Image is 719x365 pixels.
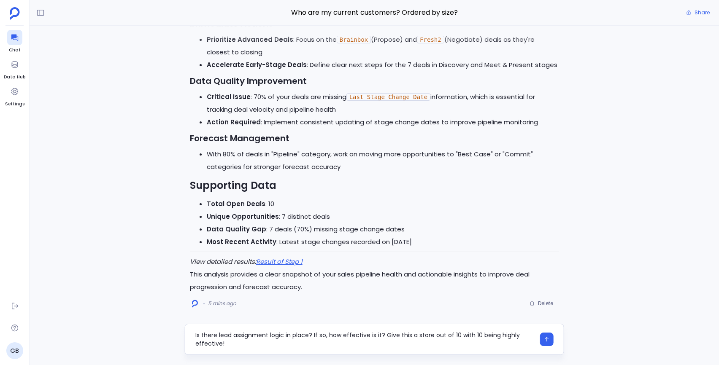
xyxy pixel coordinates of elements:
span: 5 mins ago [208,300,236,307]
li: : 10 [207,198,559,210]
strong: Supporting Data [190,178,276,192]
strong: Unique Opportunities [207,212,279,221]
li: : Define clear next steps for the 7 deals in Discovery and Meet & Present stages [207,59,559,71]
strong: Forecast Management [190,132,289,144]
textarea: Is there lead assignment logic in place? If so, how effective is it? Give this a store out of 10 ... [195,331,535,348]
img: petavue logo [10,7,20,20]
strong: Most Recent Activity [207,237,276,246]
strong: Data Quality Improvement [190,75,307,87]
span: Chat [7,47,22,54]
li: : Latest stage changes recorded on [DATE] [207,236,559,248]
button: Delete [524,297,559,310]
strong: Critical Issue [207,92,251,101]
a: Chat [7,30,22,54]
code: Last Stage Change Date [346,93,430,101]
p: This analysis provides a clear snapshot of your sales pipeline health and actionable insights to ... [190,268,559,293]
span: Share [695,9,710,16]
li: : 7 deals (70%) missing stage change dates [207,223,559,236]
li: : Focus on the (Propose) and (Negotiate) deals as they're closest to closing [207,33,559,59]
strong: Accelerate Early-Stage Deals [207,60,307,69]
span: Delete [538,300,553,307]
span: Data Hub [4,74,25,81]
strong: Total Open Deals [207,199,265,208]
a: Result of Step 1 [256,257,303,266]
span: Settings [5,101,24,107]
li: With 80% of deals in "Pipeline" category, work on moving more opportunities to "Best Case" or "Co... [207,148,559,173]
a: GB [6,342,23,359]
strong: Data Quality Gap [207,225,266,233]
em: View detailed results: [190,257,303,266]
li: : 70% of your deals are missing information, which is essential for tracking deal velocity and pi... [207,91,559,116]
li: : 7 distinct deals [207,210,559,223]
button: Share [681,7,715,19]
img: logo [192,300,198,308]
li: : Implement consistent updating of stage change dates to improve pipeline monitoring [207,116,559,129]
span: Who are my current customers? Ordered by size? [185,7,564,18]
a: Data Hub [4,57,25,81]
strong: Action Required [207,118,261,126]
a: Settings [5,84,24,107]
